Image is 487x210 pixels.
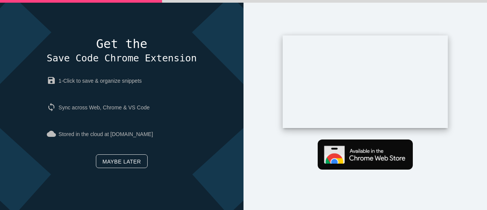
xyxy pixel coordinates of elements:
h4: Get the [47,37,197,65]
i: cloud [47,129,59,138]
i: save [47,76,59,85]
img: Get Chrome extension [318,139,413,170]
i: sync [47,103,59,112]
p: Stored in the cloud at [DOMAIN_NAME] [47,123,197,145]
p: Sync across Web, Chrome & VS Code [47,97,197,118]
a: Maybe later [96,154,147,168]
span: Save Code Chrome Extension [47,53,197,64]
p: 1-Click to save & organize snippets [47,70,197,91]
